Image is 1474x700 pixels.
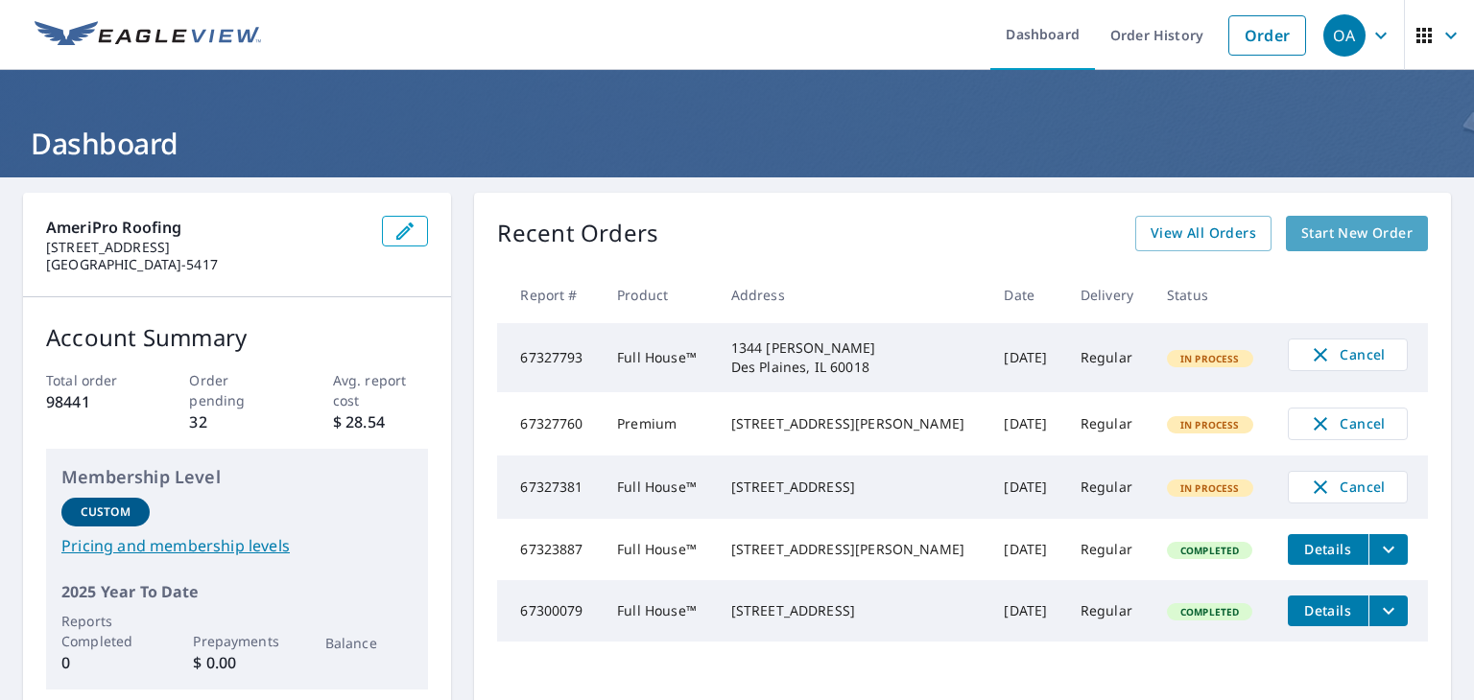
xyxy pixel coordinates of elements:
[333,410,429,433] p: $ 28.54
[497,392,602,455] td: 67327760
[81,503,131,521] p: Custom
[497,323,602,392] td: 67327793
[1065,323,1152,392] td: Regular
[46,256,367,273] p: [GEOGRAPHIC_DATA]-5417
[1299,540,1357,558] span: Details
[731,601,974,620] div: [STREET_ADDRESS]
[988,519,1065,580] td: [DATE]
[46,320,428,355] p: Account Summary
[1288,471,1408,503] button: Cancel
[1288,338,1408,371] button: Cancel
[1286,216,1428,251] a: Start New Order
[1065,267,1152,323] th: Delivery
[602,392,716,455] td: Premium
[35,21,261,50] img: EV Logo
[602,519,716,580] td: Full House™
[602,455,716,519] td: Full House™
[602,580,716,642] td: Full House™
[1065,519,1152,580] td: Regular
[1288,534,1368,565] button: detailsBtn-67323887
[716,267,989,323] th: Address
[23,124,1451,163] h1: Dashboard
[731,540,974,559] div: [STREET_ADDRESS][PERSON_NAME]
[731,414,974,433] div: [STREET_ADDRESS][PERSON_NAME]
[1152,267,1272,323] th: Status
[1169,418,1251,432] span: In Process
[602,323,716,392] td: Full House™
[1065,392,1152,455] td: Regular
[46,370,142,390] p: Total order
[325,633,414,653] p: Balance
[1308,476,1388,499] span: Cancel
[988,580,1065,642] td: [DATE]
[46,239,367,256] p: [STREET_ADDRESS]
[497,216,658,251] p: Recent Orders
[1288,408,1408,440] button: Cancel
[1368,595,1408,626] button: filesDropdownBtn-67300079
[46,216,367,239] p: AmeriPro Roofing
[1065,580,1152,642] td: Regular
[988,392,1065,455] td: [DATE]
[988,267,1065,323] th: Date
[1169,605,1250,618] span: Completed
[1065,455,1152,519] td: Regular
[1368,534,1408,565] button: filesDropdownBtn-67323887
[61,580,413,603] p: 2025 Year To Date
[61,534,413,557] a: Pricing and membership levels
[46,390,142,413] p: 98441
[497,580,602,642] td: 67300079
[1308,343,1388,366] span: Cancel
[1135,216,1272,251] a: View All Orders
[1308,412,1388,435] span: Cancel
[497,267,602,323] th: Report #
[1151,222,1256,245] span: View All Orders
[988,323,1065,392] td: [DATE]
[988,455,1065,519] td: [DATE]
[1169,352,1251,365] span: In Process
[1323,14,1366,57] div: OA
[731,478,974,497] div: [STREET_ADDRESS]
[333,370,429,410] p: Avg. report cost
[1288,595,1368,626] button: detailsBtn-67300079
[61,611,150,651] p: Reports Completed
[1299,601,1357,619] span: Details
[189,410,285,433] p: 32
[1228,15,1306,56] a: Order
[189,370,285,410] p: Order pending
[731,338,974,377] div: 1344 [PERSON_NAME] Des Plaines, IL 60018
[497,455,602,519] td: 67327381
[1169,544,1250,557] span: Completed
[193,631,281,651] p: Prepayments
[497,519,602,580] td: 67323887
[602,267,716,323] th: Product
[193,651,281,674] p: $ 0.00
[61,464,413,490] p: Membership Level
[1169,481,1251,495] span: In Process
[1301,222,1413,245] span: Start New Order
[61,651,150,674] p: 0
